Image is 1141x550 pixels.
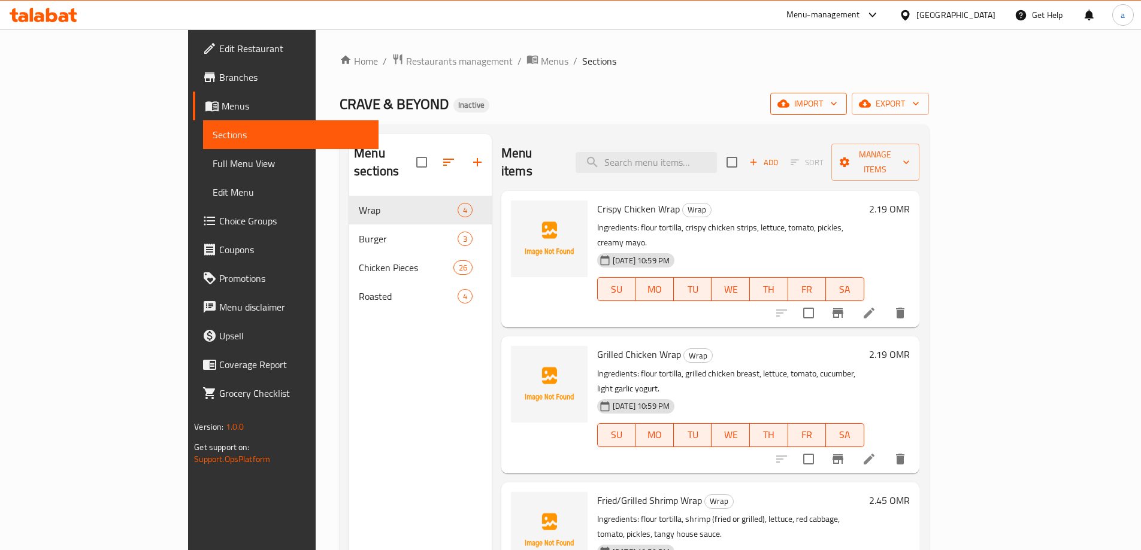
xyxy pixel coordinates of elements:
[383,54,387,68] li: /
[674,277,712,301] button: TU
[193,63,379,92] a: Branches
[359,203,458,217] span: Wrap
[219,41,369,56] span: Edit Restaurant
[716,426,745,443] span: WE
[862,306,876,320] a: Edit menu item
[573,54,577,68] li: /
[635,423,674,447] button: MO
[193,321,379,350] a: Upsell
[349,253,492,282] div: Chicken Pieces26
[916,8,995,22] div: [GEOGRAPHIC_DATA]
[716,281,745,298] span: WE
[501,144,561,180] h2: Menu items
[788,277,827,301] button: FR
[213,127,369,142] span: Sections
[640,281,669,298] span: MO
[359,260,453,275] div: Chicken Pieces
[226,419,244,434] span: 1.0.0
[219,386,369,400] span: Grocery Checklist
[222,99,369,113] span: Menus
[755,426,783,443] span: TH
[349,191,492,315] nav: Menu sections
[869,346,910,363] h6: 2.19 OMR
[780,96,837,111] span: import
[526,53,568,69] a: Menus
[194,451,270,467] a: Support.OpsPlatform
[683,203,711,217] span: Wrap
[1121,8,1125,22] span: a
[831,144,919,181] button: Manage items
[862,452,876,466] a: Edit menu item
[203,149,379,178] a: Full Menu View
[541,54,568,68] span: Menus
[886,299,915,327] button: delete
[517,54,522,68] li: /
[219,300,369,314] span: Menu disclaimer
[458,203,473,217] div: items
[349,224,492,253] div: Burger3
[831,426,859,443] span: SA
[869,200,910,217] h6: 2.19 OMR
[193,264,379,293] a: Promotions
[203,120,379,149] a: Sections
[683,348,713,363] div: Wrap
[193,235,379,264] a: Coupons
[744,153,783,172] span: Add item
[354,144,416,180] h2: Menu sections
[219,329,369,343] span: Upsell
[193,206,379,235] a: Choice Groups
[684,349,712,363] span: Wrap
[712,277,750,301] button: WE
[340,90,449,117] span: CRAVE & BEYOND
[608,255,674,266] span: [DATE] 10:59 PM
[597,491,702,509] span: Fried/Grilled Shrimp Wrap
[511,346,588,423] img: Grilled Chicken Wrap
[640,426,669,443] span: MO
[597,200,680,218] span: Crispy Chicken Wrap
[597,423,635,447] button: SU
[203,178,379,206] a: Edit Menu
[750,277,788,301] button: TH
[193,350,379,379] a: Coverage Report
[831,281,859,298] span: SA
[719,150,744,175] span: Select section
[861,96,919,111] span: export
[576,152,717,173] input: search
[434,148,463,177] span: Sort sections
[453,100,489,110] span: Inactive
[793,426,822,443] span: FR
[826,423,864,447] button: SA
[409,150,434,175] span: Select all sections
[869,492,910,509] h6: 2.45 OMR
[608,400,674,412] span: [DATE] 10:59 PM
[359,289,458,303] span: Roasted
[603,281,631,298] span: SU
[349,282,492,311] div: Roasted4
[511,200,588,277] img: Crispy Chicken Wrap
[349,196,492,224] div: Wrap4
[453,98,489,113] div: Inactive
[359,232,458,246] div: Burger
[406,54,513,68] span: Restaurants management
[219,357,369,372] span: Coverage Report
[193,293,379,321] a: Menu disclaimer
[603,426,631,443] span: SU
[219,70,369,84] span: Branches
[597,345,681,363] span: Grilled Chicken Wrap
[458,233,472,245] span: 3
[682,203,712,217] div: Wrap
[679,426,707,443] span: TU
[458,291,472,302] span: 4
[213,156,369,171] span: Full Menu View
[886,445,915,473] button: delete
[194,439,249,455] span: Get support on:
[796,446,821,472] span: Select to update
[826,277,864,301] button: SA
[219,242,369,257] span: Coupons
[454,262,472,274] span: 26
[582,54,616,68] span: Sections
[194,419,223,434] span: Version:
[679,281,707,298] span: TU
[712,423,750,447] button: WE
